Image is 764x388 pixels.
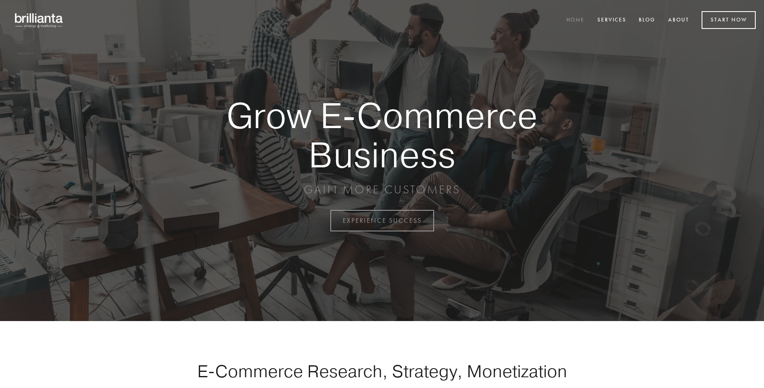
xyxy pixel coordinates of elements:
a: Services [592,14,632,27]
a: EXPERIENCE SUCCESS [330,210,434,231]
img: brillianta - research, strategy, marketing [8,8,70,32]
strong: Grow E-Commerce Business [198,96,566,174]
p: GAIN MORE CUSTOMERS [198,182,566,197]
a: Blog [633,14,661,27]
a: About [663,14,695,27]
a: Start Now [702,11,756,29]
h1: E-Commerce Research, Strategy, Monetization [171,361,593,381]
a: Home [561,14,590,27]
